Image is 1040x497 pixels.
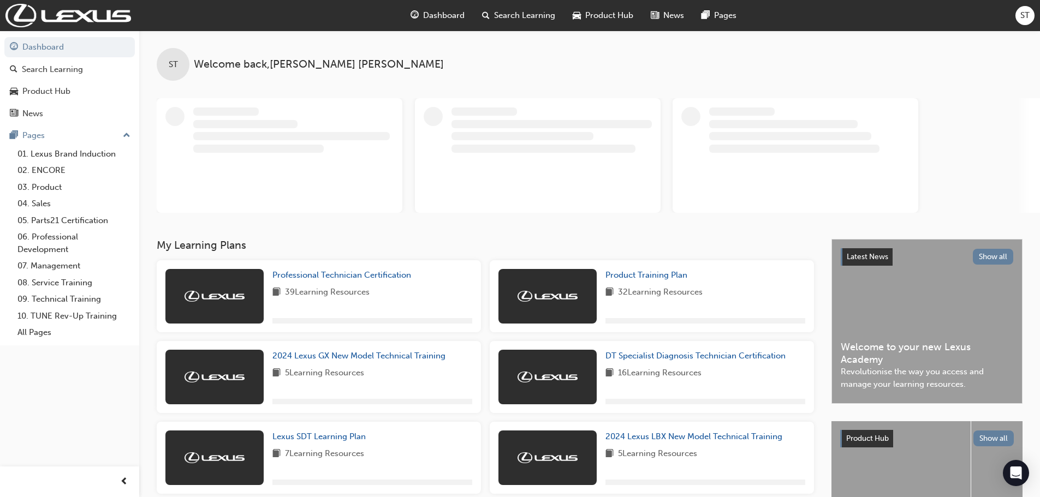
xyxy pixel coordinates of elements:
[285,367,364,380] span: 5 Learning Resources
[605,432,782,441] span: 2024 Lexus LBX New Model Technical Training
[4,59,135,80] a: Search Learning
[642,4,693,27] a: news-iconNews
[13,291,135,308] a: 09. Technical Training
[13,308,135,325] a: 10. TUNE Rev-Up Training
[651,9,659,22] span: news-icon
[272,350,450,362] a: 2024 Lexus GX New Model Technical Training
[402,4,473,27] a: guage-iconDashboard
[618,367,702,380] span: 16 Learning Resources
[618,447,697,461] span: 5 Learning Resources
[846,434,889,443] span: Product Hub
[494,9,555,22] span: Search Learning
[423,9,465,22] span: Dashboard
[564,4,642,27] a: car-iconProduct Hub
[272,270,411,280] span: Professional Technician Certification
[285,286,370,300] span: 39 Learning Resources
[272,430,370,443] a: Lexus SDT Learning Plan
[272,286,281,300] span: book-icon
[518,372,578,382] img: Trak
[194,58,444,71] span: Welcome back , [PERSON_NAME] [PERSON_NAME]
[573,9,581,22] span: car-icon
[13,274,135,291] a: 08. Service Training
[663,9,684,22] span: News
[605,269,692,282] a: Product Training Plan
[714,9,736,22] span: Pages
[120,475,128,489] span: prev-icon
[13,212,135,229] a: 05. Parts21 Certification
[1020,9,1030,22] span: ST
[4,125,135,146] button: Pages
[22,85,70,98] div: Product Hub
[272,367,281,380] span: book-icon
[22,107,43,120] div: News
[841,248,1013,266] a: Latest NewsShow all
[272,351,445,361] span: 2024 Lexus GX New Model Technical Training
[702,9,710,22] span: pages-icon
[10,109,18,119] span: news-icon
[5,4,131,27] img: Trak
[518,291,578,302] img: Trak
[123,129,130,143] span: up-icon
[518,452,578,463] img: Trak
[13,258,135,274] a: 07. Management
[411,9,419,22] span: guage-icon
[585,9,633,22] span: Product Hub
[13,162,135,179] a: 02. ENCORE
[185,372,245,382] img: Trak
[4,104,135,124] a: News
[618,286,703,300] span: 32 Learning Resources
[840,430,1014,447] a: Product HubShow all
[482,9,490,22] span: search-icon
[157,239,814,252] h3: My Learning Plans
[4,37,135,57] a: Dashboard
[605,430,787,443] a: 2024 Lexus LBX New Model Technical Training
[22,129,45,142] div: Pages
[847,252,888,261] span: Latest News
[272,432,366,441] span: Lexus SDT Learning Plan
[10,65,17,75] span: search-icon
[285,447,364,461] span: 7 Learning Resources
[10,131,18,141] span: pages-icon
[1003,460,1029,486] div: Open Intercom Messenger
[4,35,135,125] button: DashboardSearch LearningProduct HubNews
[605,286,614,300] span: book-icon
[22,63,83,76] div: Search Learning
[973,430,1014,446] button: Show all
[605,270,687,280] span: Product Training Plan
[605,447,614,461] span: book-icon
[13,229,135,258] a: 06. Professional Development
[605,367,614,380] span: book-icon
[473,4,564,27] a: search-iconSearch Learning
[4,81,135,101] a: Product Hub
[10,43,18,52] span: guage-icon
[973,249,1014,265] button: Show all
[605,350,790,362] a: DT Specialist Diagnosis Technician Certification
[169,58,178,71] span: ST
[841,341,1013,366] span: Welcome to your new Lexus Academy
[10,87,18,97] span: car-icon
[841,366,1013,390] span: Revolutionise the way you access and manage your learning resources.
[831,239,1023,404] a: Latest NewsShow allWelcome to your new Lexus AcademyRevolutionise the way you access and manage y...
[605,351,786,361] span: DT Specialist Diagnosis Technician Certification
[185,291,245,302] img: Trak
[13,195,135,212] a: 04. Sales
[13,324,135,341] a: All Pages
[185,452,245,463] img: Trak
[13,179,135,196] a: 03. Product
[1015,6,1035,25] button: ST
[13,146,135,163] a: 01. Lexus Brand Induction
[693,4,745,27] a: pages-iconPages
[272,269,415,282] a: Professional Technician Certification
[272,447,281,461] span: book-icon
